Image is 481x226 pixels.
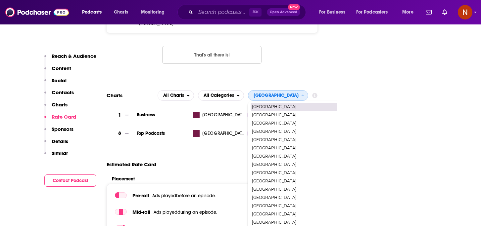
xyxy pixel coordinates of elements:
[52,77,67,84] p: Social
[288,4,300,10] span: New
[248,130,281,137] a: Apple
[158,90,194,101] button: open menu
[251,136,345,144] div: Benin
[252,154,343,158] span: [GEOGRAPHIC_DATA]
[44,150,68,162] button: Similar
[251,177,345,185] div: Botswana
[248,112,281,118] a: Apple
[319,8,345,17] span: For Business
[82,8,102,17] span: Podcasts
[187,112,248,118] a: [GEOGRAPHIC_DATA]
[118,111,121,119] h3: 1
[52,101,68,108] p: Charts
[44,114,76,126] button: Rate Card
[44,126,73,138] button: Sponsors
[44,101,68,114] button: Charts
[252,163,343,167] span: [GEOGRAPHIC_DATA]
[314,7,354,18] button: open menu
[107,92,122,98] h2: Charts
[252,113,343,117] span: [GEOGRAPHIC_DATA]
[251,194,345,202] div: British Virgin Islands
[44,174,96,187] button: Contact Podcast
[187,130,248,137] a: [GEOGRAPHIC_DATA]
[137,112,155,118] a: Business
[251,185,345,193] div: Brazil
[251,144,345,152] div: Bermuda
[458,5,472,19] button: Show profile menu
[202,112,245,118] span: Qatar
[458,5,472,19] span: Logged in as AdelNBM
[162,46,262,64] button: Nothing here.
[52,126,73,132] p: Sponsors
[252,130,343,133] span: [GEOGRAPHIC_DATA]
[251,202,345,210] div: Bulgaria
[52,150,68,156] p: Similar
[114,8,128,17] span: Charts
[52,138,68,144] p: Details
[52,65,71,71] p: Content
[110,7,132,18] a: Charts
[52,114,76,120] p: Rate Card
[136,7,173,18] button: open menu
[252,105,343,109] span: [GEOGRAPHIC_DATA]
[251,128,345,135] div: Belize
[398,7,422,18] button: open menu
[251,103,345,111] div: Bahrain
[52,53,96,59] p: Reach & Audience
[251,111,345,119] div: Barbados
[154,209,217,215] span: Ads played during an episode .
[252,138,343,142] span: [GEOGRAPHIC_DATA]
[77,7,110,18] button: open menu
[251,161,345,169] div: Bolivia
[402,8,413,17] span: More
[356,8,388,17] span: For Podcasters
[204,93,234,98] span: All Categories
[107,158,156,171] span: Estimated Rate Card
[196,7,249,18] input: Search podcasts, credits, & more...
[5,6,69,19] img: Podchaser - Follow, Share and Rate Podcasts
[184,5,312,20] div: Search podcasts, credits, & more...
[252,121,343,125] span: [GEOGRAPHIC_DATA]
[137,131,165,136] a: Top Podcasts
[251,169,345,177] div: Bosnia and Herzegovina
[248,90,309,101] button: close menu
[251,119,345,127] div: Belgium
[252,212,343,216] span: [GEOGRAPHIC_DATA]
[198,90,244,101] button: open menu
[202,130,245,137] span: Qatar
[141,8,165,17] span: Monitoring
[254,93,299,98] span: [GEOGRAPHIC_DATA]
[44,53,96,65] button: Reach & Audience
[112,176,298,182] span: Placement
[163,93,184,98] span: All Charts
[270,11,297,14] span: Open Advanced
[152,193,216,199] span: Ads played before an episode .
[107,106,137,124] a: 1
[251,152,345,160] div: Bhutan
[132,192,149,199] span: Pre -roll
[44,77,67,90] button: Social
[352,7,398,18] button: open menu
[440,7,450,18] a: Show notifications dropdown
[252,171,343,175] span: [GEOGRAPHIC_DATA]
[252,187,343,191] span: [GEOGRAPHIC_DATA]
[251,210,345,218] div: Cambodia
[249,8,262,17] span: ⌘ K
[458,5,472,19] img: User Profile
[252,204,343,208] span: [GEOGRAPHIC_DATA]
[252,146,343,150] span: [GEOGRAPHIC_DATA]
[248,90,309,101] h2: Countries
[44,65,71,77] button: Content
[252,179,343,183] span: [GEOGRAPHIC_DATA]
[132,209,150,215] span: Mid -roll
[423,7,434,18] a: Show notifications dropdown
[44,89,74,101] button: Contacts
[252,196,343,200] span: [GEOGRAPHIC_DATA]
[44,138,68,150] button: Details
[158,90,194,101] h2: Platforms
[267,8,300,16] button: Open AdvancedNew
[252,220,343,224] span: [GEOGRAPHIC_DATA]
[198,90,244,101] h2: Categories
